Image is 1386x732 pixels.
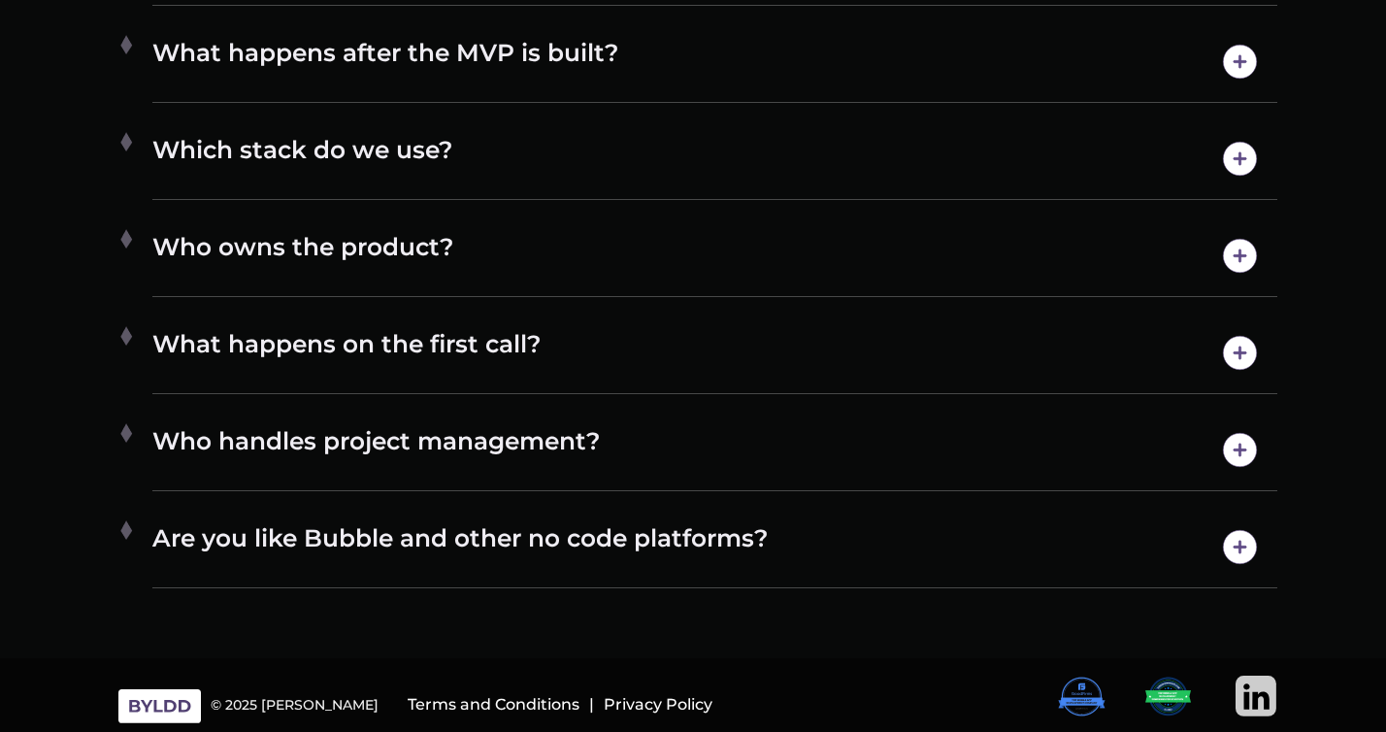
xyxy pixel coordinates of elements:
img: plus-1 [114,129,139,154]
h6: Privacy Policy [604,696,712,714]
h6: Terms and Conditions [408,696,579,714]
img: open-icon [1215,328,1265,378]
img: open-icon [1215,134,1265,183]
h4: Are you like Bubble and other no code platforms? [152,522,1277,572]
h4: What happens after the MVP is built? [152,37,1277,86]
img: plus-1 [114,32,139,57]
img: awards [1144,676,1192,717]
a: Terms and Conditions [408,673,579,721]
a: Privacy Policy [604,673,712,721]
img: plus-1 [114,517,139,543]
img: open-icon [1215,231,1265,281]
img: plus-1 [114,420,139,446]
img: awards [1058,676,1105,717]
div: © 2025 [PERSON_NAME] [211,694,379,699]
img: open-icon [1215,37,1265,86]
h4: What happens on the first call? [152,328,1277,378]
h4: Who owns the product? [152,231,1277,281]
h4: Which stack do we use? [152,134,1277,183]
img: open-icon [1215,522,1265,572]
img: open-icon [1215,425,1265,475]
img: LinkedIn [1236,676,1277,717]
h6: | [589,696,594,714]
img: plus-1 [114,323,139,349]
h4: Who handles project management? [152,425,1277,475]
img: plus-1 [114,226,139,251]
